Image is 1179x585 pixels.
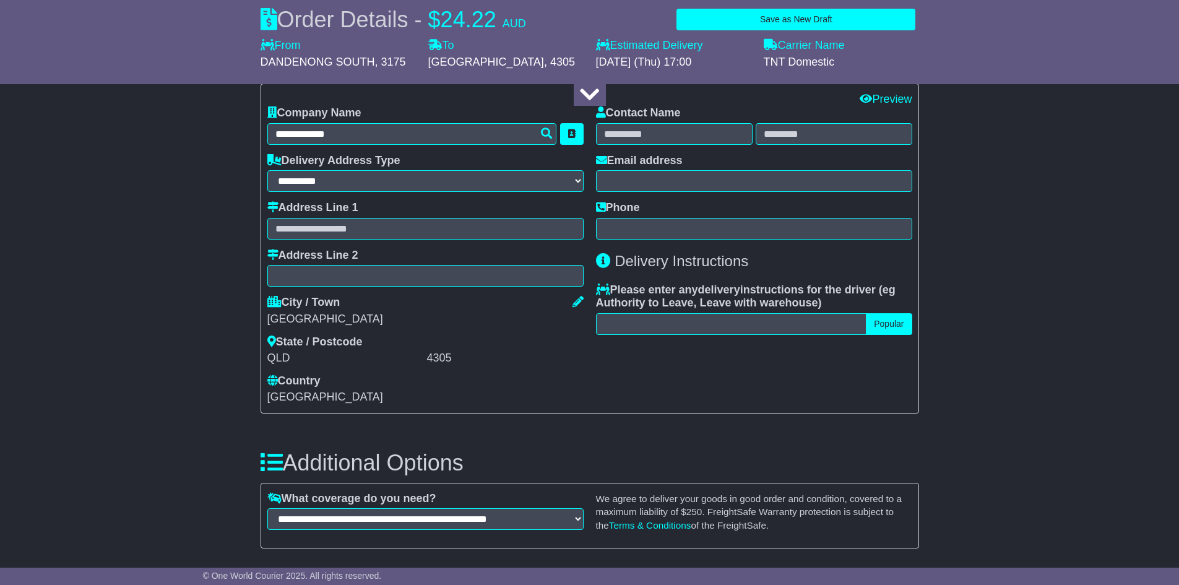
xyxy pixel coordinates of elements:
[428,39,454,53] label: To
[615,253,748,269] span: Delivery Instructions
[764,56,919,69] div: TNT Domestic
[596,201,640,215] label: Phone
[686,506,702,517] span: 250
[267,391,383,403] span: [GEOGRAPHIC_DATA]
[764,39,845,53] label: Carrier Name
[267,492,436,506] label: What coverage do you need?
[267,375,321,388] label: Country
[596,39,751,53] label: Estimated Delivery
[427,352,584,365] div: 4305
[596,106,681,120] label: Contact Name
[596,284,896,310] span: eg Authority to Leave, Leave with warehouse
[596,284,912,310] label: Please enter any instructions for the driver ( )
[261,6,526,33] div: Order Details -
[267,249,358,262] label: Address Line 2
[261,56,375,68] span: DANDENONG SOUTH
[866,313,912,335] button: Popular
[261,451,919,475] h3: Additional Options
[609,520,691,531] a: Terms & Conditions
[596,154,683,168] label: Email address
[428,56,544,68] span: [GEOGRAPHIC_DATA]
[698,284,740,296] span: delivery
[267,336,363,349] label: State / Postcode
[860,93,912,105] a: Preview
[267,154,400,168] label: Delivery Address Type
[267,296,340,310] label: City / Town
[267,352,424,365] div: QLD
[267,313,584,326] div: [GEOGRAPHIC_DATA]
[375,56,406,68] span: , 3175
[261,39,301,53] label: From
[267,201,358,215] label: Address Line 1
[267,106,361,120] label: Company Name
[676,9,915,30] button: Save as New Draft
[203,571,382,581] span: © One World Courier 2025. All rights reserved.
[596,493,902,531] small: We agree to deliver your goods in good order and condition, covered to a maximum liability of $ ....
[544,56,575,68] span: , 4305
[441,7,496,32] span: 24.22
[428,7,441,32] span: $
[596,56,751,69] div: [DATE] (Thu) 17:00
[503,17,526,30] span: AUD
